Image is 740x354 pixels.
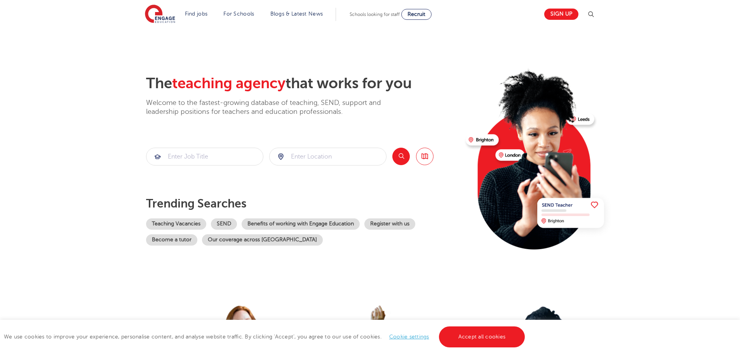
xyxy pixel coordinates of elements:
[270,148,386,165] input: Submit
[389,334,429,340] a: Cookie settings
[392,148,410,165] button: Search
[544,9,578,20] a: Sign up
[185,11,208,17] a: Find jobs
[146,234,197,246] a: Become a tutor
[146,197,460,211] p: Trending searches
[364,218,415,230] a: Register with us
[202,234,323,246] a: Our coverage across [GEOGRAPHIC_DATA]
[407,11,425,17] span: Recruit
[146,75,460,92] h2: The that works for you
[223,11,254,17] a: For Schools
[242,218,360,230] a: Benefits of working with Engage Education
[146,218,206,230] a: Teaching Vacancies
[145,5,175,24] img: Engage Education
[211,218,237,230] a: SEND
[350,12,400,17] span: Schools looking for staff
[172,75,286,92] span: teaching agency
[401,9,432,20] a: Recruit
[146,148,263,165] input: Submit
[439,326,525,347] a: Accept all cookies
[4,334,527,340] span: We use cookies to improve your experience, personalise content, and analyse website traffic. By c...
[270,11,323,17] a: Blogs & Latest News
[146,98,402,117] p: Welcome to the fastest-growing database of teaching, SEND, support and leadership positions for t...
